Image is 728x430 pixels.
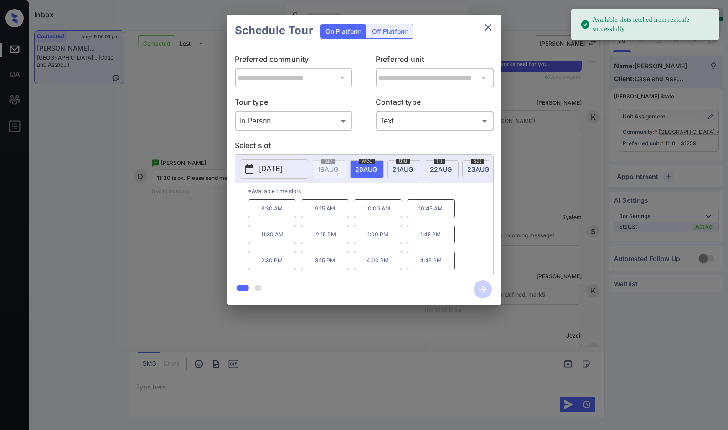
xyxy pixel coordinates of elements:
[580,12,712,37] div: Available slots fetched from rentcafe successfully
[240,159,308,179] button: [DATE]
[237,113,351,128] div: In Person
[235,140,494,154] p: Select slot
[430,165,452,173] span: 22 AUG
[354,199,402,218] p: 10:00 AM
[376,54,494,68] p: Preferred unit
[227,15,320,46] h2: Schedule Tour
[462,160,496,178] div: date-select
[248,183,493,199] p: *Available time slots
[425,160,459,178] div: date-select
[355,165,377,173] span: 20 AUG
[434,158,445,164] span: fri
[407,199,455,218] p: 10:45 AM
[468,277,497,301] button: btn-next
[248,225,296,244] p: 11:30 AM
[354,251,402,270] p: 4:00 PM
[248,251,296,270] p: 2:30 PM
[350,160,384,178] div: date-select
[301,251,349,270] p: 3:15 PM
[248,199,296,218] p: 8:30 AM
[301,225,349,244] p: 12:15 PM
[235,97,353,111] p: Tour type
[376,97,494,111] p: Contact type
[467,165,489,173] span: 23 AUG
[396,158,410,164] span: thu
[301,199,349,218] p: 9:15 AM
[407,251,455,270] p: 4:45 PM
[387,160,421,178] div: date-select
[359,158,375,164] span: wed
[378,113,491,128] div: Text
[471,158,484,164] span: sat
[259,164,283,174] p: [DATE]
[367,24,413,38] div: Off Platform
[354,225,402,244] p: 1:00 PM
[235,54,353,68] p: Preferred community
[321,24,366,38] div: On Platform
[479,18,497,36] button: close
[392,165,413,173] span: 21 AUG
[407,225,455,244] p: 1:45 PM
